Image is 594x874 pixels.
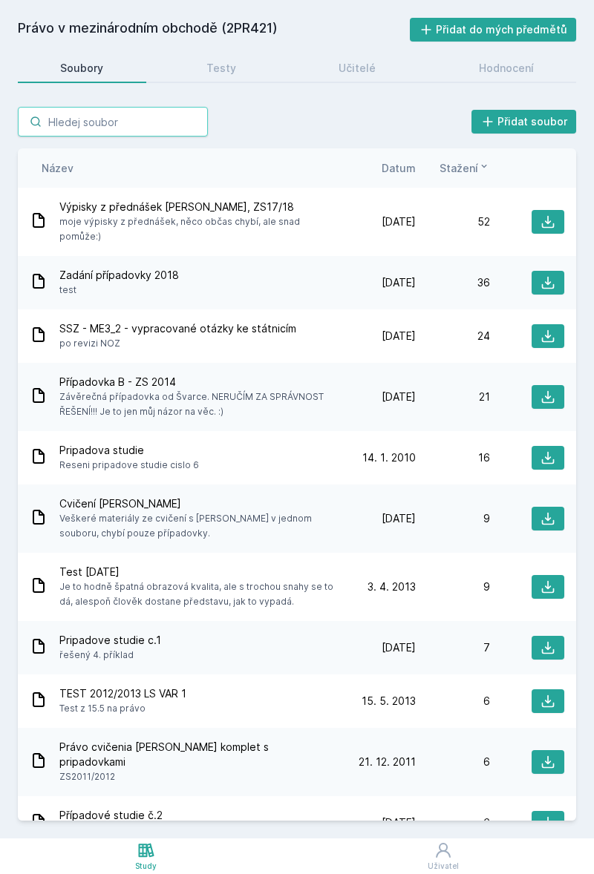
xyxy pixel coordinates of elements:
[471,110,577,134] button: Přidat soubor
[339,61,376,76] div: Učitelé
[59,268,179,283] span: Zadání případovky 2018
[359,755,416,769] span: 21. 12. 2011
[382,329,416,344] span: [DATE]
[416,214,490,229] div: 52
[382,160,416,176] button: Datum
[382,275,416,290] span: [DATE]
[59,686,186,701] span: TEST 2012/2013 LS VAR 1
[416,755,490,769] div: 6
[296,53,419,83] a: Učitelé
[59,443,199,458] span: Pripadova studie
[60,61,103,76] div: Soubory
[59,336,296,351] span: po revizi NOZ
[382,640,416,655] span: [DATE]
[416,511,490,526] div: 9
[59,390,336,419] span: Závěrečná případovka od Švarce. NERUČÍM ZA SPRÁVNOST ŘEŠENÍ!!! Je to jen můj názor na věc. :)
[42,160,74,176] button: Název
[437,53,577,83] a: Hodnocení
[59,200,336,214] span: Výpisky z přednášek [PERSON_NAME], ZS17/18
[416,329,490,344] div: 24
[206,61,236,76] div: Testy
[416,640,490,655] div: 7
[59,648,161,663] span: řešený 4. příklad
[416,579,490,594] div: 9
[440,160,490,176] button: Stažení
[382,390,416,404] span: [DATE]
[164,53,279,83] a: Testy
[59,808,166,823] span: Případové studie č.2
[59,740,336,769] span: Právo cvičenia [PERSON_NAME] komplet s pripadovkami
[416,450,490,465] div: 16
[428,861,459,872] div: Uživatel
[59,214,336,244] span: moje výpisky z přednášek, něco občas chybí, ale snad pomůže:)
[382,511,416,526] span: [DATE]
[416,815,490,830] div: 6
[416,390,490,404] div: 21
[410,18,577,42] button: Přidat do mých předmětů
[382,815,416,830] span: [DATE]
[59,701,186,716] span: Test z 15.5 na právo
[18,107,208,137] input: Hledej soubor
[59,496,336,511] span: Cvičení [PERSON_NAME]
[382,214,416,229] span: [DATE]
[135,861,157,872] div: Study
[59,458,199,473] span: Reseni pripadove studie cislo 6
[59,511,336,541] span: Veškeré materiály ze cvičení s [PERSON_NAME] v jednom souboru, chybí pouze případovky.
[59,633,161,648] span: Pripadove studie c.1
[368,579,416,594] span: 3. 4. 2013
[18,18,410,42] h2: Právo v mezinárodním obchodě (2PR421)
[59,769,336,784] span: ZS2011/2012
[440,160,478,176] span: Stažení
[59,579,336,609] span: Je to hodně špatná obrazová kvalita, ale s trochou snahy se to dá, alespoň člověk dostane předsta...
[59,565,336,579] span: Test [DATE]
[59,375,336,390] span: Případovka B - ZS 2014
[479,61,534,76] div: Hodnocení
[416,275,490,290] div: 36
[59,321,296,336] span: SSZ - ME3_2 - vypracované otázky ke státnicím
[362,694,416,709] span: 15. 5. 2013
[416,694,490,709] div: 6
[362,450,416,465] span: 14. 1. 2010
[59,283,179,298] span: test
[18,53,146,83] a: Soubory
